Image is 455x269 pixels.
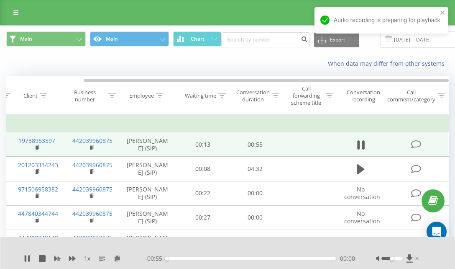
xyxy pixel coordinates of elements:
[177,132,229,157] td: 00:13
[20,36,32,42] span: Main
[18,210,58,217] a: 447840344744
[343,89,383,103] div: Conversation recording
[18,161,58,169] a: 201203334243
[118,157,177,181] td: [PERSON_NAME] (SIP)
[229,157,281,181] td: 04:32
[6,31,86,47] button: Main
[229,132,281,157] td: 00:55
[90,31,169,47] button: Main
[173,31,221,47] button: Chart
[289,85,324,106] div: Call forwarding scheme title
[72,234,112,242] a: 442039960875
[72,185,112,193] a: 442039960875
[118,181,177,205] td: [PERSON_NAME] (SIP)
[177,205,229,230] td: 00:27
[165,257,168,260] div: Accessibility label
[177,181,229,205] td: 00:22
[314,32,359,47] button: Export
[118,132,177,157] td: [PERSON_NAME] (SIP)
[344,210,380,225] span: No conversation
[23,92,38,99] div: Client
[18,137,55,145] a: 19788953597
[72,210,112,217] a: 442039960875
[390,257,393,260] div: Accessibility label
[344,185,380,201] span: No conversation
[177,230,229,254] td: 00:05
[191,36,204,42] span: Chart
[314,7,448,34] div: Audio recording is preparing for playback
[328,59,449,67] a: When data may differ from other systems
[177,157,229,181] td: 00:08
[129,92,154,99] div: Employee
[84,254,90,263] span: 1 x
[229,181,281,205] td: 00:00
[221,32,310,47] input: Search by number
[145,254,166,263] span: - 00:55
[185,92,216,99] div: Waiting time
[118,230,177,254] td: [PERSON_NAME] (SIP)
[340,254,355,263] span: 00:00
[18,234,58,242] a: 447308049140
[387,89,436,103] div: Call comment/category
[427,222,447,242] div: Open Intercom Messenger
[236,89,270,103] div: Conversation duration
[440,9,446,17] button: close
[18,185,58,193] a: 971506958382
[229,230,281,254] td: 00:03
[72,137,112,145] a: 442039960875
[72,161,112,169] a: 442039960875
[118,205,177,230] td: [PERSON_NAME] (SIP)
[64,89,107,103] div: Business number
[229,205,281,230] td: 00:00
